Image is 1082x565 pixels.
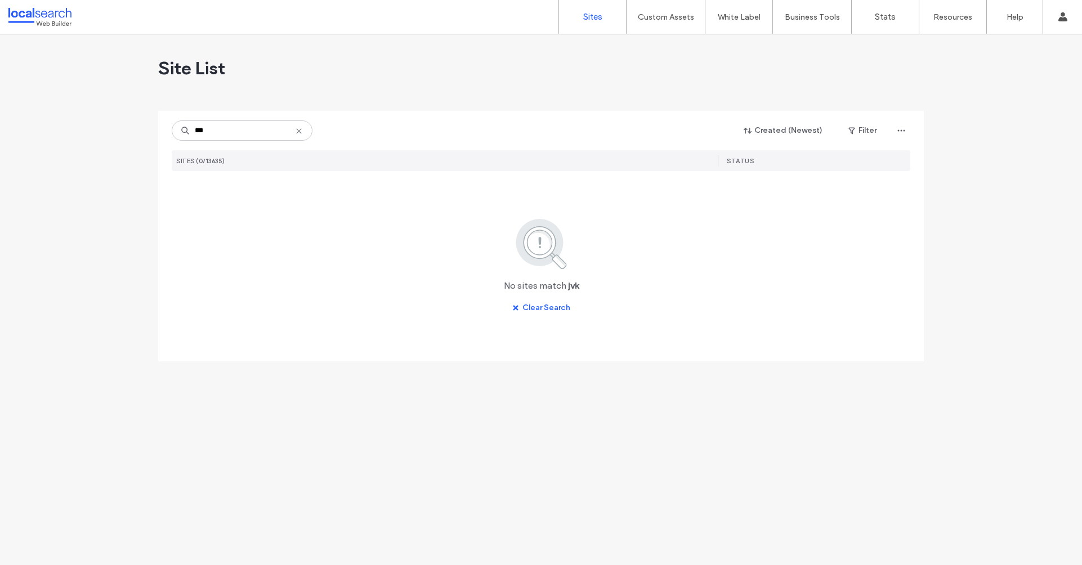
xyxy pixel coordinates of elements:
button: Created (Newest) [734,122,833,140]
label: Resources [933,12,972,22]
label: Help [1007,12,1023,22]
button: Filter [837,122,888,140]
label: White Label [718,12,761,22]
span: jvk [568,280,579,292]
span: SITES (0/13635) [176,157,225,165]
span: STATUS [727,157,754,165]
label: Business Tools [785,12,840,22]
label: Stats [875,12,896,22]
span: Site List [158,57,225,79]
label: Sites [583,12,602,22]
label: Custom Assets [638,12,694,22]
button: Clear Search [502,299,580,317]
img: search.svg [500,217,582,271]
span: No sites match [504,280,566,292]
